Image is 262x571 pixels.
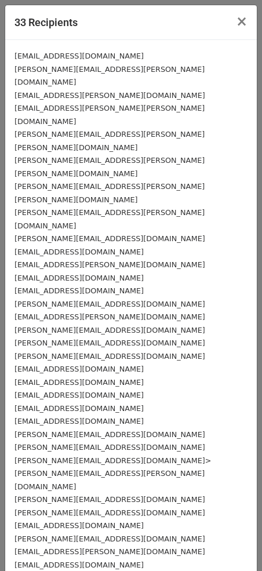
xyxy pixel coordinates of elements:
small: [EMAIL_ADDRESS][DOMAIN_NAME] [14,561,144,569]
button: Close [227,5,257,38]
small: [PERSON_NAME][EMAIL_ADDRESS][PERSON_NAME][DOMAIN_NAME] [14,65,205,87]
small: [EMAIL_ADDRESS][PERSON_NAME][DOMAIN_NAME] [14,547,205,556]
small: [PERSON_NAME][EMAIL_ADDRESS][PERSON_NAME][DOMAIN_NAME] [14,469,205,491]
small: [PERSON_NAME][EMAIL_ADDRESS][PERSON_NAME][PERSON_NAME][DOMAIN_NAME] [14,130,205,152]
small: [EMAIL_ADDRESS][DOMAIN_NAME] [14,404,144,413]
small: [PERSON_NAME][EMAIL_ADDRESS][DOMAIN_NAME] [14,534,205,543]
small: [EMAIL_ADDRESS][DOMAIN_NAME] [14,417,144,425]
small: [PERSON_NAME][EMAIL_ADDRESS][PERSON_NAME][DOMAIN_NAME] [14,208,205,230]
small: [PERSON_NAME][EMAIL_ADDRESS][DOMAIN_NAME] [14,495,205,504]
small: [EMAIL_ADDRESS][DOMAIN_NAME] [14,378,144,387]
h5: 33 Recipients [14,14,78,30]
small: [EMAIL_ADDRESS][DOMAIN_NAME] [14,521,144,530]
small: [PERSON_NAME][EMAIL_ADDRESS][DOMAIN_NAME] [14,508,205,517]
small: [PERSON_NAME][EMAIL_ADDRESS][DOMAIN_NAME] [14,326,205,334]
small: [PERSON_NAME][EMAIL_ADDRESS][DOMAIN_NAME] [14,352,205,361]
small: [EMAIL_ADDRESS][DOMAIN_NAME] [14,391,144,399]
small: [EMAIL_ADDRESS][DOMAIN_NAME] [14,365,144,373]
small: [PERSON_NAME][EMAIL_ADDRESS][PERSON_NAME][PERSON_NAME][DOMAIN_NAME] [14,156,205,178]
small: [PERSON_NAME][EMAIL_ADDRESS][DOMAIN_NAME] [14,430,205,439]
small: [EMAIL_ADDRESS][PERSON_NAME][DOMAIN_NAME] [14,91,205,100]
small: [EMAIL_ADDRESS][PERSON_NAME][DOMAIN_NAME] [14,260,205,269]
span: × [236,13,248,30]
small: [PERSON_NAME][EMAIL_ADDRESS][DOMAIN_NAME] [14,300,205,308]
small: [PERSON_NAME][EMAIL_ADDRESS][DOMAIN_NAME] [14,339,205,347]
small: [PERSON_NAME][EMAIL_ADDRESS][DOMAIN_NAME] [14,443,205,452]
iframe: Chat Widget [204,515,262,571]
small: [EMAIL_ADDRESS][PERSON_NAME][DOMAIN_NAME] [14,312,205,321]
small: [EMAIL_ADDRESS][DOMAIN_NAME] [14,286,144,295]
small: [EMAIL_ADDRESS][DOMAIN_NAME] [14,274,144,282]
small: [EMAIL_ADDRESS][PERSON_NAME][PERSON_NAME][DOMAIN_NAME] [14,104,205,126]
small: [EMAIL_ADDRESS][DOMAIN_NAME] [14,248,144,256]
small: [PERSON_NAME][EMAIL_ADDRESS][DOMAIN_NAME]> [14,456,212,465]
small: [PERSON_NAME][EMAIL_ADDRESS][PERSON_NAME][PERSON_NAME][DOMAIN_NAME] [14,182,205,204]
small: [PERSON_NAME][EMAIL_ADDRESS][DOMAIN_NAME] [14,234,205,243]
small: [EMAIL_ADDRESS][DOMAIN_NAME] [14,52,144,60]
